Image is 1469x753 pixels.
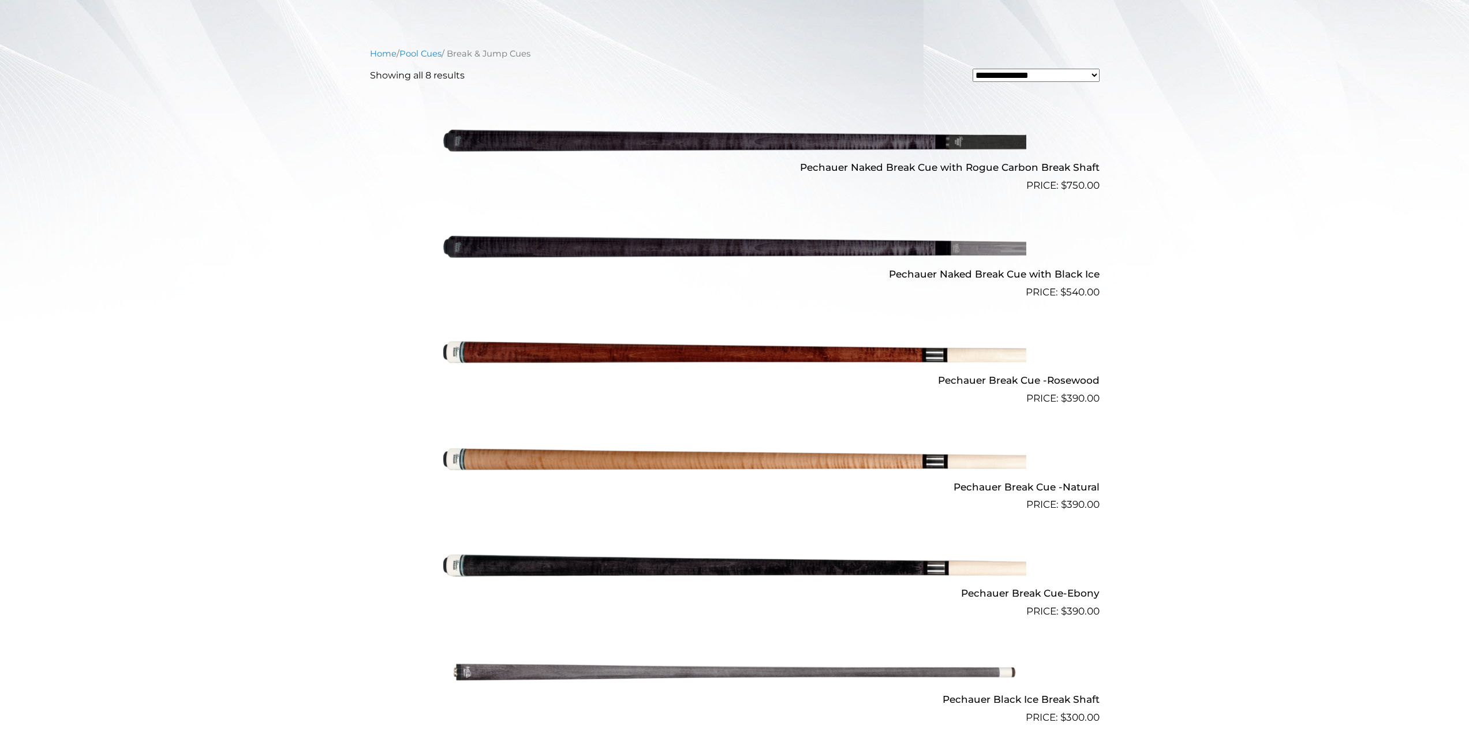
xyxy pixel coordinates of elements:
img: Pechauer Black Ice Break Shaft [443,624,1026,721]
bdi: 390.00 [1061,392,1100,404]
a: Pechauer Break Cue -Rosewood $390.00 [370,305,1100,406]
a: Pechauer Black Ice Break Shaft $300.00 [370,624,1100,725]
img: Pechauer Naked Break Cue with Rogue Carbon Break Shaft [443,92,1026,189]
h2: Pechauer Naked Break Cue with Rogue Carbon Break Shaft [370,157,1100,178]
a: Pool Cues [399,48,442,59]
nav: Breadcrumb [370,47,1100,60]
bdi: 300.00 [1060,711,1100,723]
span: $ [1061,392,1067,404]
img: Pechauer Break Cue -Rosewood [443,305,1026,402]
span: $ [1061,179,1067,191]
bdi: 390.00 [1061,605,1100,617]
img: Pechauer Naked Break Cue with Black Ice [443,198,1026,295]
a: Home [370,48,397,59]
a: Pechauer Naked Break Cue with Rogue Carbon Break Shaft $750.00 [370,92,1100,193]
p: Showing all 8 results [370,69,465,83]
h2: Pechauer Break Cue -Rosewood [370,370,1100,391]
bdi: 540.00 [1060,286,1100,298]
a: Pechauer Naked Break Cue with Black Ice $540.00 [370,198,1100,299]
a: Pechauer Break Cue-Ebony $390.00 [370,517,1100,619]
h2: Pechauer Naked Break Cue with Black Ice [370,263,1100,284]
bdi: 750.00 [1061,179,1100,191]
bdi: 390.00 [1061,499,1100,510]
h2: Pechauer Break Cue-Ebony [370,582,1100,604]
img: Pechauer Break Cue-Ebony [443,517,1026,614]
img: Pechauer Break Cue -Natural [443,411,1026,508]
span: $ [1061,499,1067,510]
span: $ [1061,605,1067,617]
span: $ [1060,711,1066,723]
select: Shop order [973,69,1100,82]
h2: Pechauer Break Cue -Natural [370,476,1100,497]
h2: Pechauer Black Ice Break Shaft [370,689,1100,710]
span: $ [1060,286,1066,298]
a: Pechauer Break Cue -Natural $390.00 [370,411,1100,512]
